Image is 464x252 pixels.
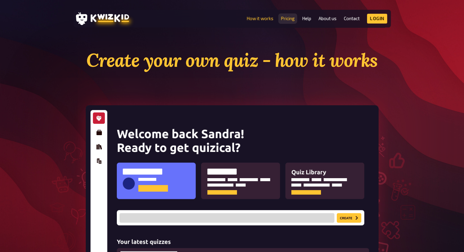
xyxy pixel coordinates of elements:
[367,14,387,23] a: Login
[344,16,360,21] a: Contact
[302,16,311,21] a: Help
[318,16,336,21] a: About us
[281,16,295,21] a: Pricing
[86,49,379,72] h1: Create your own quiz - how it works
[246,16,273,21] a: How it works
